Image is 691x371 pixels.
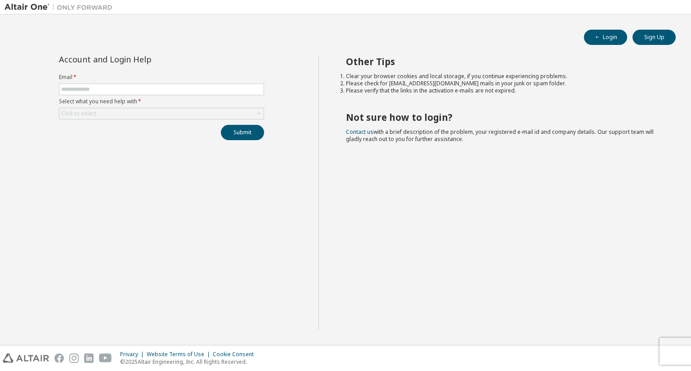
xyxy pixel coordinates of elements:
div: Privacy [120,351,147,358]
div: Click to select [59,108,264,119]
label: Email [59,74,264,81]
img: facebook.svg [54,353,64,363]
span: with a brief description of the problem, your registered e-mail id and company details. Our suppo... [346,128,654,143]
div: Website Terms of Use [147,351,213,358]
li: Please check for [EMAIL_ADDRESS][DOMAIN_NAME] mails in your junk or spam folder. [346,80,660,87]
div: Account and Login Help [59,56,223,63]
div: Click to select [61,110,96,117]
h2: Not sure how to login? [346,111,660,123]
li: Clear your browser cookies and local storage, if you continue experiencing problems. [346,73,660,80]
button: Login [584,30,627,45]
a: Contact us [346,128,373,136]
img: linkedin.svg [84,353,94,363]
p: © 2025 Altair Engineering, Inc. All Rights Reserved. [120,358,259,366]
img: youtube.svg [99,353,112,363]
li: Please verify that the links in the activation e-mails are not expired. [346,87,660,94]
button: Submit [221,125,264,140]
img: Altair One [4,3,117,12]
button: Sign Up [633,30,676,45]
h2: Other Tips [346,56,660,67]
label: Select what you need help with [59,98,264,105]
div: Cookie Consent [213,351,259,358]
img: instagram.svg [69,353,79,363]
img: altair_logo.svg [3,353,49,363]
